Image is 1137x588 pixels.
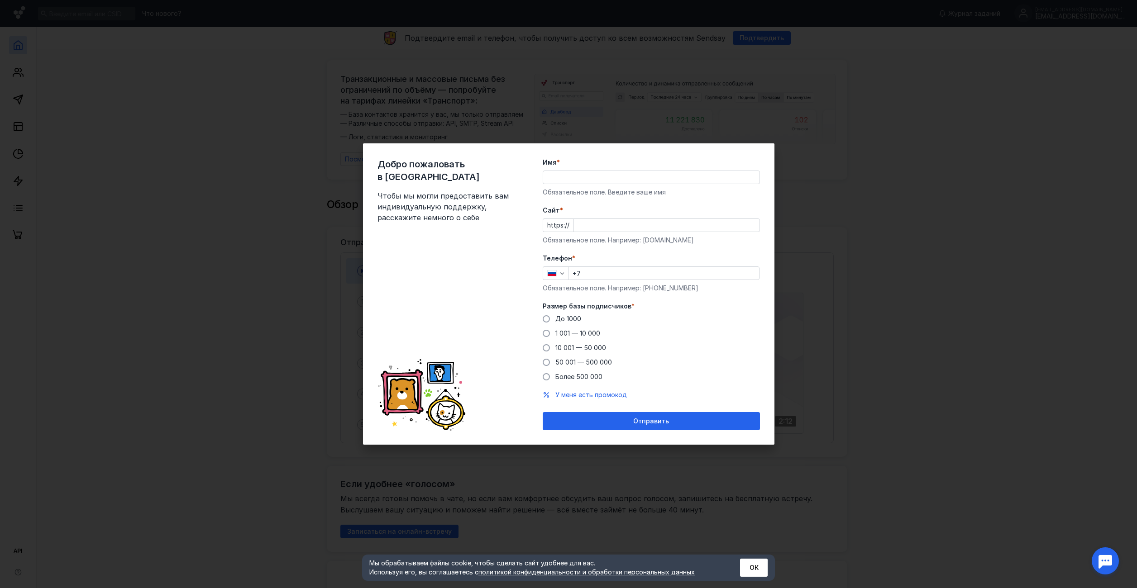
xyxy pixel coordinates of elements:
span: 50 001 — 500 000 [555,358,612,366]
div: Обязательное поле. Введите ваше имя [543,188,760,197]
span: Телефон [543,254,572,263]
button: У меня есть промокод [555,390,627,399]
span: 10 001 — 50 000 [555,344,606,351]
div: Обязательное поле. Например: [DOMAIN_NAME] [543,236,760,245]
span: Размер базы подписчиков [543,302,631,311]
button: ОК [740,559,768,577]
span: Отправить [633,417,669,425]
div: Обязательное поле. Например: [PHONE_NUMBER] [543,284,760,293]
span: Cайт [543,206,560,215]
span: Имя [543,158,557,167]
span: До 1000 [555,315,581,322]
span: 1 001 — 10 000 [555,329,600,337]
span: Чтобы мы могли предоставить вам индивидуальную поддержку, расскажите немного о себе [377,190,513,223]
span: Добро пожаловать в [GEOGRAPHIC_DATA] [377,158,513,183]
button: Отправить [543,412,760,430]
span: Более 500 000 [555,373,602,380]
span: У меня есть промокод [555,391,627,398]
div: Мы обрабатываем файлы cookie, чтобы сделать сайт удобнее для вас. Используя его, вы соглашаетесь c [369,559,718,577]
a: политикой конфиденциальности и обработки персональных данных [478,568,695,576]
